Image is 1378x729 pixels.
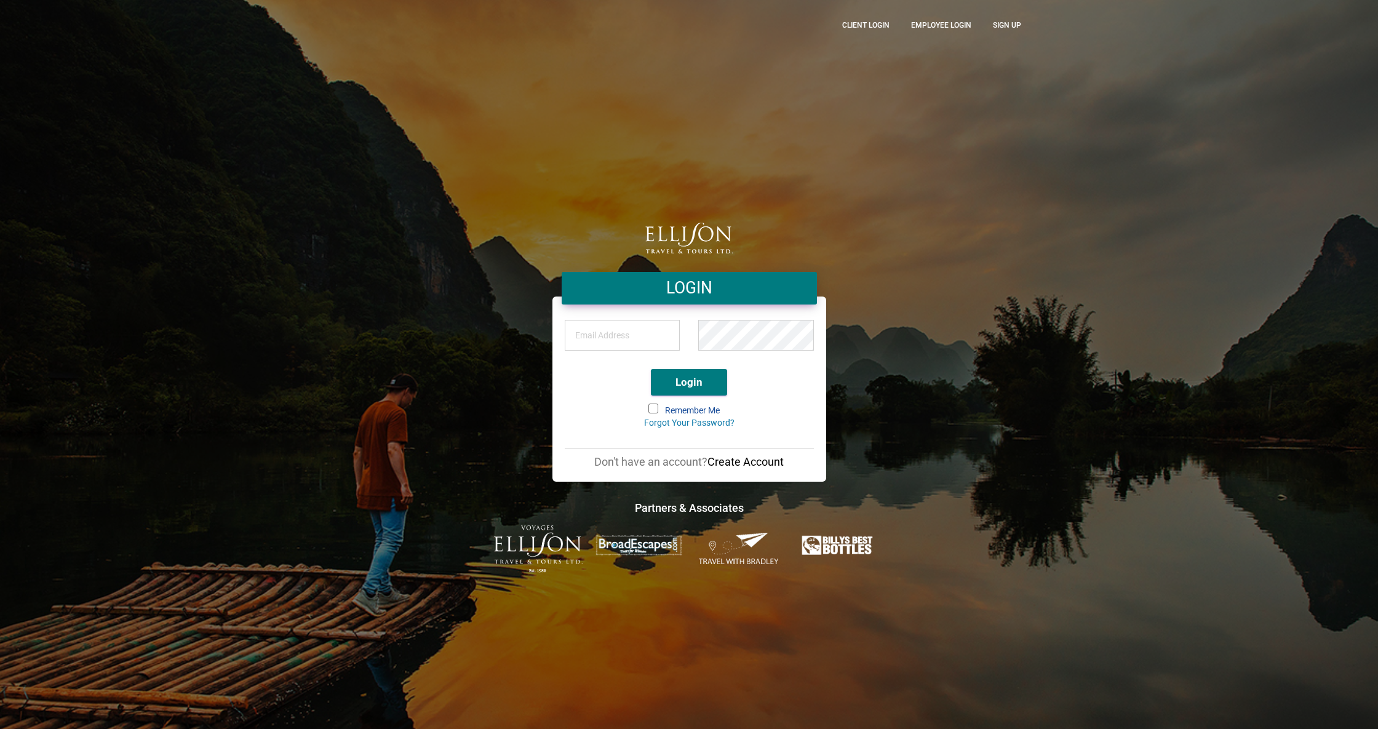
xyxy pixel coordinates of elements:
img: logo.png [645,223,733,253]
img: Travel-With-Bradley.png [695,532,784,566]
a: Sign up [984,9,1030,41]
img: Billys-Best-Bottles.png [795,532,884,559]
h4: LOGIN [571,277,808,300]
a: Employee Login [902,9,981,41]
input: Email Address [565,320,680,351]
button: Login [651,369,727,396]
h4: Partners & Associates [348,500,1030,516]
img: ET-Voyages-text-colour-Logo-with-est.png [494,525,583,573]
label: Remember Me [650,405,729,417]
a: Forgot Your Password? [644,418,735,428]
img: broadescapes.png [594,535,683,556]
p: Don't have an account? [565,455,814,469]
a: CLient Login [833,9,899,41]
a: Create Account [707,455,784,468]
